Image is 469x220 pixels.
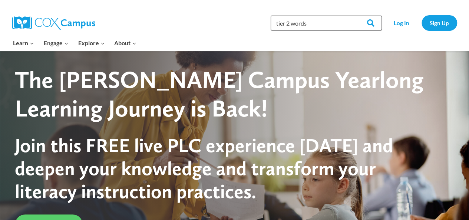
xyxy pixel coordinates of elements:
img: Cox Campus [12,16,95,30]
div: The [PERSON_NAME] Campus Yearlong Learning Journey is Back! [15,66,441,123]
a: Sign Up [422,15,457,30]
a: Log In [386,15,418,30]
button: Child menu of Learn [9,35,39,51]
nav: Secondary Navigation [386,15,457,30]
span: Join this FREE live PLC experience [DATE] and deepen your knowledge and transform your literacy i... [15,134,393,203]
input: Search Cox Campus [271,16,382,30]
nav: Primary Navigation [9,35,141,51]
button: Child menu of Explore [73,35,110,51]
button: Child menu of About [109,35,141,51]
button: Child menu of Engage [39,35,73,51]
